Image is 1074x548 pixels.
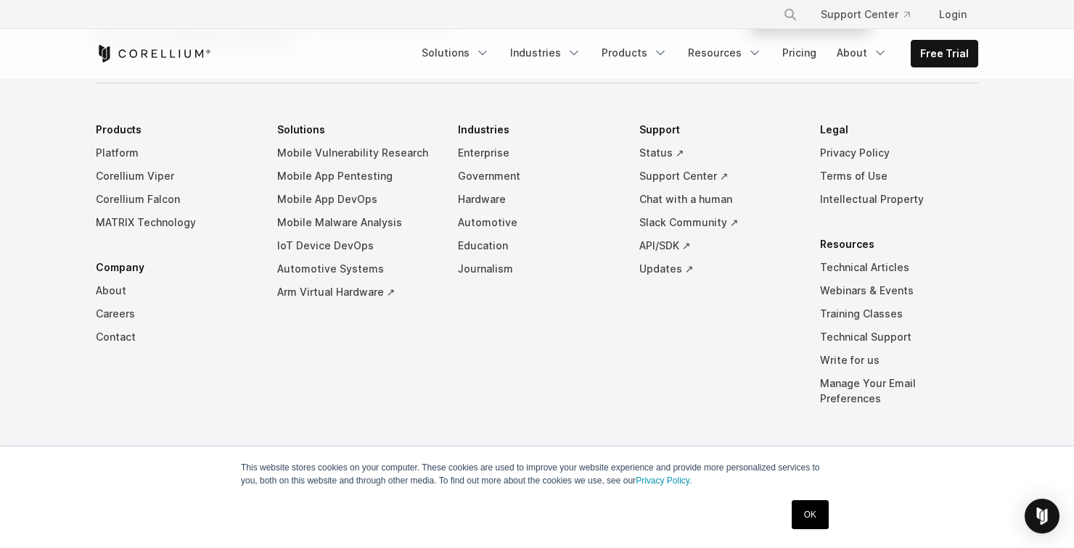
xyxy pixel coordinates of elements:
a: Support Center [809,1,922,28]
p: This website stores cookies on your computer. These cookies are used to improve your website expe... [241,461,833,487]
a: Mobile Vulnerability Research [277,141,435,165]
a: Privacy Policy. [636,476,692,486]
a: Manage Your Email Preferences [820,372,978,410]
a: Training Classes [820,302,978,325]
a: Arm Virtual Hardware ↗ [277,281,435,304]
a: Pricing [774,40,825,66]
a: Privacy Policy [820,141,978,165]
div: Open Intercom Messenger [1025,499,1059,534]
a: Support Center ↗ [639,165,798,188]
a: Technical Articles [820,256,978,279]
a: OK [792,500,829,529]
a: IoT Device DevOps [277,234,435,257]
a: Terms of Use [820,165,978,188]
a: About [96,279,254,302]
a: About [828,40,896,66]
a: Products [593,40,676,66]
a: Contact [96,325,254,349]
a: Updates ↗ [639,257,798,281]
a: MATRIX Technology [96,211,254,234]
a: Write for us [820,349,978,372]
a: Government [458,165,616,188]
a: Careers [96,302,254,325]
a: Webinars & Events [820,279,978,302]
a: Chat with a human [639,188,798,211]
a: Mobile App Pentesting [277,165,435,188]
a: Industries [501,40,590,66]
a: Enterprise [458,141,616,165]
a: Free Trial [911,41,977,67]
div: Navigation Menu [96,118,978,432]
a: Mobile App DevOps [277,188,435,211]
a: Login [927,1,978,28]
a: Corellium Falcon [96,188,254,211]
a: Automotive [458,211,616,234]
a: Corellium Home [96,45,211,62]
div: Navigation Menu [413,40,978,67]
a: Mobile Malware Analysis [277,211,435,234]
button: Search [777,1,803,28]
a: Solutions [413,40,499,66]
a: Journalism [458,257,616,281]
a: Slack Community ↗ [639,211,798,234]
a: Status ↗ [639,141,798,165]
a: Platform [96,141,254,165]
div: Navigation Menu [766,1,978,28]
a: Technical Support [820,325,978,349]
a: Education [458,234,616,257]
a: Hardware [458,188,616,211]
a: API/SDK ↗ [639,234,798,257]
a: Corellium Viper [96,165,254,188]
a: Resources [679,40,771,66]
a: Intellectual Property [820,188,978,211]
a: Automotive Systems [277,257,435,281]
